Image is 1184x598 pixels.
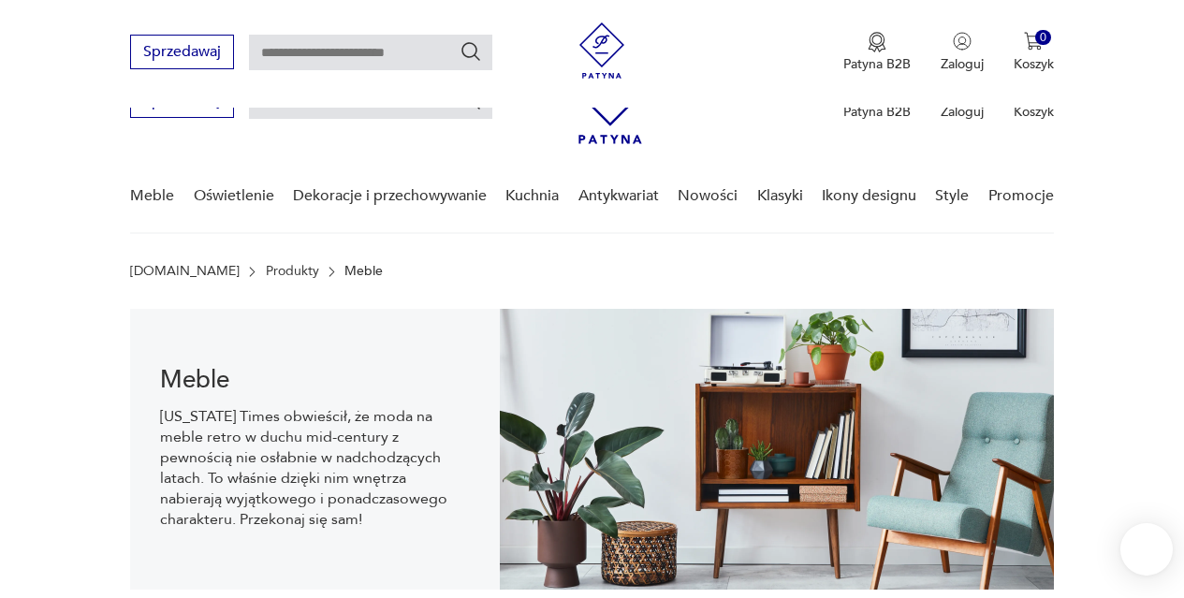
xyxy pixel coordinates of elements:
a: Promocje [988,160,1054,232]
a: Antykwariat [578,160,659,232]
img: Ikona medalu [868,32,886,52]
a: Ikony designu [822,160,916,232]
iframe: Smartsupp widget button [1120,523,1173,576]
p: Koszyk [1014,55,1054,73]
a: Klasyki [757,160,803,232]
button: 0Koszyk [1014,32,1054,73]
a: Meble [130,160,174,232]
div: 0 [1035,30,1051,46]
img: Ikona koszyka [1024,32,1043,51]
button: Szukaj [460,40,482,63]
p: Zaloguj [941,103,984,121]
a: [DOMAIN_NAME] [130,264,240,279]
img: Ikonka użytkownika [953,32,972,51]
a: Sprzedawaj [130,95,234,109]
a: Sprzedawaj [130,47,234,60]
button: Zaloguj [941,32,984,73]
p: [US_STATE] Times obwieścił, że moda na meble retro w duchu mid-century z pewnością nie osłabnie w... [160,406,470,530]
a: Kuchnia [505,160,559,232]
a: Ikona medaluPatyna B2B [843,32,911,73]
button: Sprzedawaj [130,35,234,69]
h1: Meble [160,369,470,391]
img: Meble [500,309,1054,590]
p: Koszyk [1014,103,1054,121]
p: Zaloguj [941,55,984,73]
p: Patyna B2B [843,55,911,73]
a: Dekoracje i przechowywanie [293,160,487,232]
a: Style [935,160,969,232]
a: Produkty [266,264,319,279]
p: Meble [344,264,383,279]
img: Patyna - sklep z meblami i dekoracjami vintage [574,22,630,79]
button: Patyna B2B [843,32,911,73]
a: Oświetlenie [194,160,274,232]
a: Nowości [678,160,738,232]
p: Patyna B2B [843,103,911,121]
